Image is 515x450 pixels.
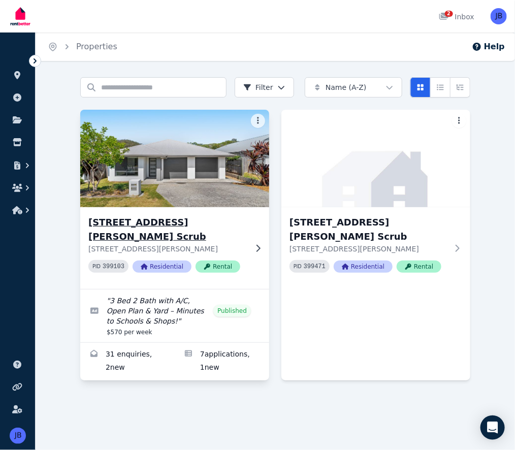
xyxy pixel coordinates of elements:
[243,82,273,92] span: Filter
[326,82,367,92] span: Name (A-Z)
[80,290,269,342] a: Edit listing: 3 Bed 2 Bath with A/C, Open Plan & Yard – Minutes to Schools & Shops!
[450,77,470,98] button: Expanded list view
[410,77,470,98] div: View options
[289,215,448,244] h3: [STREET_ADDRESS][PERSON_NAME] Scrub
[445,11,453,17] span: 2
[76,42,117,51] a: Properties
[88,244,247,254] p: [STREET_ADDRESS][PERSON_NAME]
[281,110,470,207] img: 2/10 Roselea Ave, Bahrs Scrub
[92,264,101,269] small: PID
[196,261,240,273] span: Rental
[80,110,269,289] a: 1/10 Roselea Ave, Bahrs Scrub[STREET_ADDRESS][PERSON_NAME] Scrub[STREET_ADDRESS][PERSON_NAME]PID ...
[410,77,431,98] button: Card view
[281,110,470,289] a: 2/10 Roselea Ave, Bahrs Scrub[STREET_ADDRESS][PERSON_NAME] Scrub[STREET_ADDRESS][PERSON_NAME]PID ...
[452,114,466,128] button: More options
[251,114,265,128] button: More options
[334,261,393,273] span: Residential
[103,263,124,270] code: 399103
[235,77,294,98] button: Filter
[289,244,448,254] p: [STREET_ADDRESS][PERSON_NAME]
[304,263,326,270] code: 399471
[36,33,130,61] nav: Breadcrumb
[294,264,302,269] small: PID
[305,77,402,98] button: Name (A-Z)
[472,41,505,53] button: Help
[80,343,175,380] a: Enquiries for 1/10 Roselea Ave, Bahrs Scrub
[133,261,191,273] span: Residential
[88,215,247,244] h3: [STREET_ADDRESS][PERSON_NAME] Scrub
[8,4,33,29] img: RentBetter
[175,343,269,380] a: Applications for 1/10 Roselea Ave, Bahrs Scrub
[480,415,505,440] div: Open Intercom Messenger
[397,261,441,273] span: Rental
[10,428,26,444] img: Jeremy Baker
[439,12,474,22] div: Inbox
[430,77,450,98] button: Compact list view
[491,8,507,24] img: Jeremy Baker
[76,107,274,210] img: 1/10 Roselea Ave, Bahrs Scrub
